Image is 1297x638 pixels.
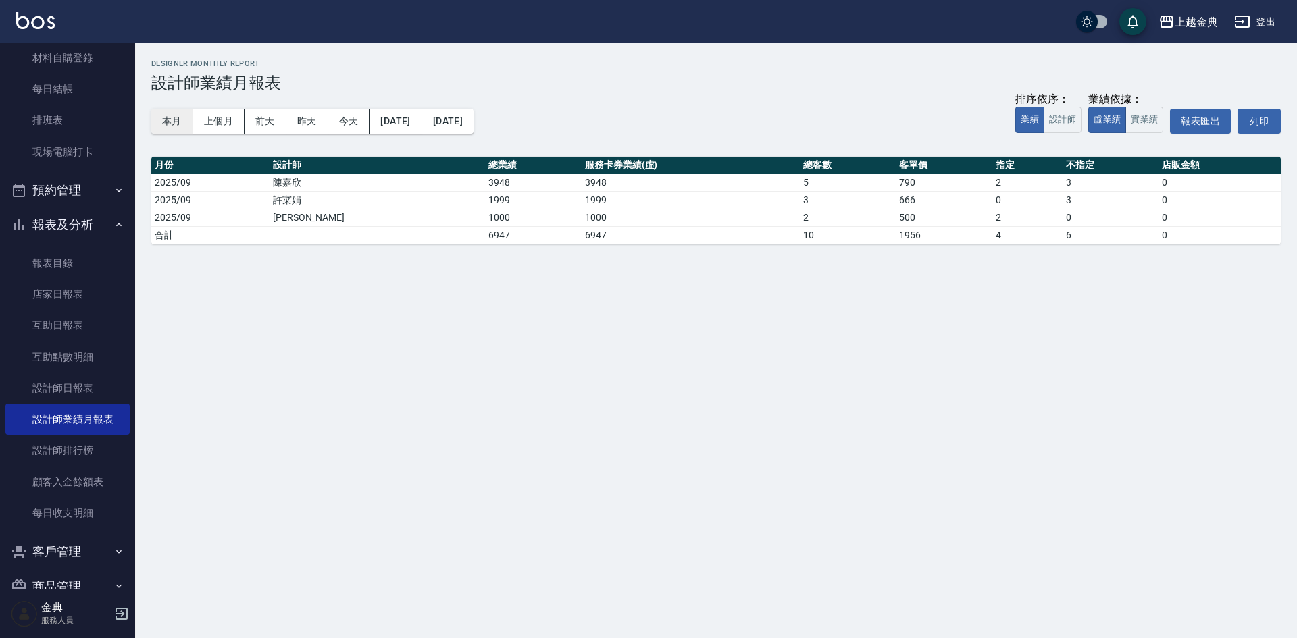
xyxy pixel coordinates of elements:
a: 設計師排行榜 [5,435,130,466]
td: 1956 [896,226,992,244]
td: 790 [896,174,992,191]
button: 上個月 [193,109,245,134]
h5: 金典 [41,601,110,614]
td: 1000 [485,209,581,226]
button: 設計師 [1044,107,1082,133]
td: 3 [1063,174,1159,191]
button: [DATE] [370,109,422,134]
td: 3948 [582,174,800,191]
td: 10 [800,226,896,244]
td: 0 [1159,226,1281,244]
td: [PERSON_NAME] [270,209,486,226]
th: 指定 [992,157,1063,174]
h2: Designer Monthly Report [151,59,1281,68]
a: 每日收支明細 [5,498,130,529]
a: 設計師日報表 [5,373,130,404]
td: 2 [992,209,1063,226]
th: 總業績 [485,157,581,174]
button: 本月 [151,109,193,134]
td: 2025/09 [151,174,270,191]
button: 前天 [245,109,286,134]
a: 報表目錄 [5,248,130,279]
td: 3 [800,191,896,209]
button: 報表及分析 [5,207,130,242]
td: 1000 [582,209,800,226]
th: 設計師 [270,157,486,174]
button: 列印 [1238,109,1281,134]
td: 666 [896,191,992,209]
button: 昨天 [286,109,328,134]
button: 今天 [328,109,370,134]
a: 設計師業績月報表 [5,404,130,435]
div: 排序依序： [1015,92,1082,107]
a: 店家日報表 [5,279,130,310]
td: 合計 [151,226,270,244]
div: 業績依據： [1088,92,1163,107]
button: 上越金典 [1153,8,1223,36]
td: 許寀娟 [270,191,486,209]
th: 總客數 [800,157,896,174]
button: 報表匯出 [1170,109,1231,134]
button: 實業績 [1125,107,1163,133]
td: 6947 [485,226,581,244]
th: 月份 [151,157,270,174]
a: 排班表 [5,105,130,136]
td: 1999 [485,191,581,209]
a: 互助點數明細 [5,342,130,373]
th: 店販金額 [1159,157,1281,174]
p: 服務人員 [41,614,110,627]
th: 客單價 [896,157,992,174]
h3: 設計師業績月報表 [151,74,1281,92]
a: 材料自購登錄 [5,43,130,74]
a: 現場電腦打卡 [5,136,130,167]
td: 陳嘉欣 [270,174,486,191]
a: 顧客入金餘額表 [5,467,130,498]
a: 每日結帳 [5,74,130,105]
button: 業績 [1015,107,1044,133]
td: 500 [896,209,992,226]
button: 商品管理 [5,569,130,604]
button: 客戶管理 [5,534,130,569]
button: 虛業績 [1088,107,1126,133]
td: 2 [992,174,1063,191]
td: 4 [992,226,1063,244]
img: Person [11,600,38,627]
button: 預約管理 [5,173,130,208]
td: 3948 [485,174,581,191]
button: 登出 [1229,9,1281,34]
td: 0 [1063,209,1159,226]
td: 2025/09 [151,191,270,209]
a: 互助日報表 [5,310,130,341]
th: 服務卡券業績(虛) [582,157,800,174]
td: 0 [1159,209,1281,226]
td: 2 [800,209,896,226]
td: 6 [1063,226,1159,244]
th: 不指定 [1063,157,1159,174]
button: [DATE] [422,109,474,134]
td: 6947 [582,226,800,244]
table: a dense table [151,157,1281,244]
td: 5 [800,174,896,191]
td: 0 [1159,191,1281,209]
button: save [1119,8,1146,35]
td: 3 [1063,191,1159,209]
td: 2025/09 [151,209,270,226]
td: 0 [992,191,1063,209]
td: 0 [1159,174,1281,191]
img: Logo [16,12,55,29]
div: 上越金典 [1175,14,1218,30]
td: 1999 [582,191,800,209]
